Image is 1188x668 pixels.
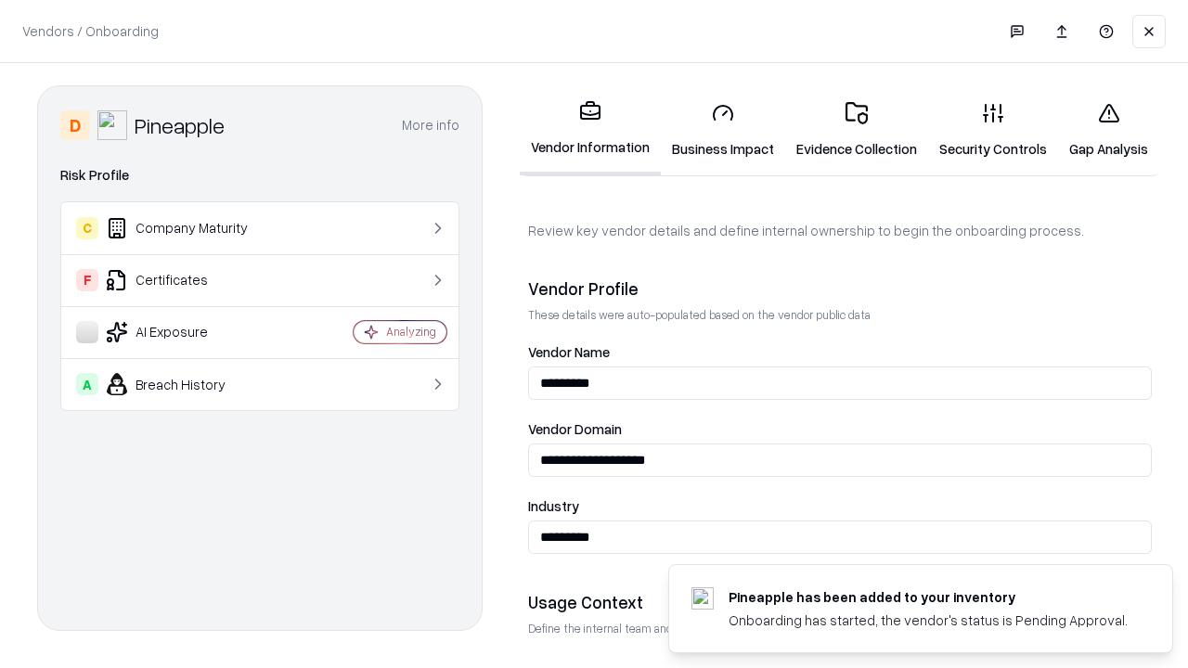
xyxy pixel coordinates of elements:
p: Review key vendor details and define internal ownership to begin the onboarding process. [528,221,1152,240]
div: A [76,373,98,395]
p: Define the internal team and reason for using this vendor. This helps assess business relevance a... [528,621,1152,636]
p: These details were auto-populated based on the vendor public data [528,307,1152,323]
div: Pineapple [135,110,225,140]
label: Vendor Name [528,345,1152,359]
p: Vendors / Onboarding [22,21,159,41]
div: Onboarding has started, the vendor's status is Pending Approval. [729,610,1128,630]
a: Gap Analysis [1058,87,1159,173]
div: Certificates [76,269,298,291]
img: pineappleenergy.com [691,587,714,610]
div: Usage Context [528,591,1152,613]
div: Analyzing [386,324,436,340]
button: More info [402,109,459,142]
label: Vendor Domain [528,422,1152,436]
a: Evidence Collection [785,87,928,173]
a: Vendor Information [520,85,661,175]
div: D [60,110,90,140]
label: Industry [528,499,1152,513]
img: Pineapple [97,110,127,140]
div: Pineapple has been added to your inventory [729,587,1128,607]
div: Breach History [76,373,298,395]
div: F [76,269,98,291]
div: Vendor Profile [528,277,1152,300]
a: Security Controls [928,87,1058,173]
div: Company Maturity [76,217,298,239]
a: Business Impact [661,87,785,173]
div: AI Exposure [76,321,298,343]
div: Risk Profile [60,164,459,186]
div: C [76,217,98,239]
